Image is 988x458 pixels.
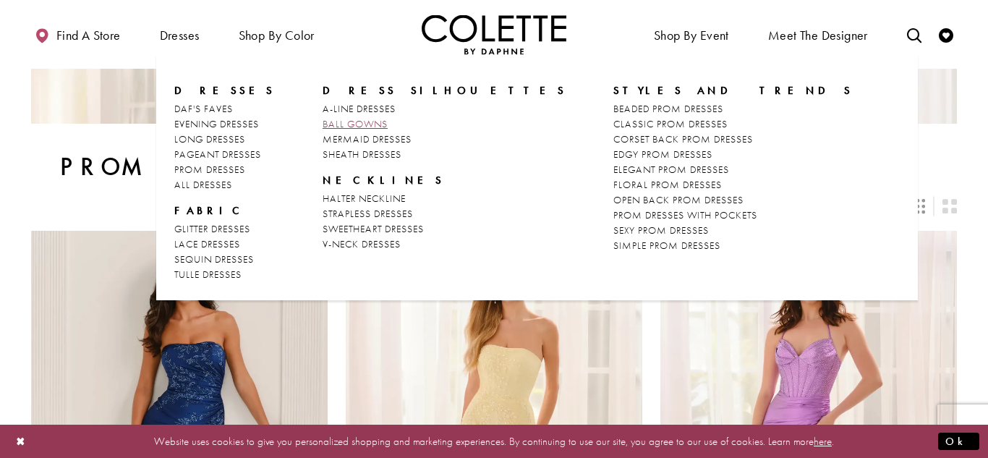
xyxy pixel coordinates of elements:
[174,268,242,281] span: TULLE DRESSES
[613,192,853,208] a: OPEN BACK PROM DRESSES
[160,28,200,43] span: Dresses
[613,147,853,162] a: EDGY PROM DRESSES
[323,191,566,206] a: HALTER NECKLINE
[323,237,566,252] a: V-NECK DRESSES
[174,237,276,252] a: LACE DRESSES
[323,173,566,187] span: NECKLINES
[174,253,254,266] span: SEQUIN DRESSES
[613,178,722,191] span: FLORAL PROM DRESSES
[938,432,979,450] button: Submit Dialog
[613,224,709,237] span: SEXY PROM DRESSES
[323,207,413,220] span: STRAPLESS DRESSES
[613,162,853,177] a: ELEGANT PROM DRESSES
[903,14,925,54] a: Toggle search
[174,132,245,145] span: LONG DRESSES
[323,83,566,98] span: DRESS SILHOUETTES
[235,14,318,54] span: Shop by color
[31,14,124,54] a: Find a store
[323,237,401,250] span: V-NECK DRESSES
[9,428,33,454] button: Close Dialog
[613,208,757,221] span: PROM DRESSES WITH POCKETS
[174,83,276,98] span: Dresses
[174,252,276,267] a: SEQUIN DRESSES
[765,14,872,54] a: Meet the designer
[942,199,957,213] span: Switch layout to 2 columns
[174,237,240,250] span: LACE DRESSES
[613,177,853,192] a: FLORAL PROM DRESSES
[174,117,259,130] span: EVENING DRESSES
[613,83,853,98] span: STYLES AND TRENDS
[650,14,733,54] span: Shop By Event
[613,102,723,115] span: BEADED PROM DRESSES
[174,148,261,161] span: PAGEANT DRESSES
[60,153,299,182] h1: Prom Dresses
[613,148,712,161] span: EDGY PROM DRESSES
[323,221,566,237] a: SWEETHEART DRESSES
[814,433,832,448] a: here
[174,178,232,191] span: ALL DRESSES
[323,222,424,235] span: SWEETHEART DRESSES
[323,147,566,162] a: SHEATH DRESSES
[174,147,276,162] a: PAGEANT DRESSES
[22,190,966,222] div: Layout Controls
[174,101,276,116] a: DAF'S FAVES
[613,208,853,223] a: PROM DRESSES WITH POCKETS
[613,101,853,116] a: BEADED PROM DRESSES
[323,192,406,205] span: HALTER NECKLINE
[613,238,853,253] a: SIMPLE PROM DRESSES
[239,28,315,43] span: Shop by color
[174,203,247,218] span: FABRIC
[613,223,853,238] a: SEXY PROM DRESSES
[174,102,233,115] span: DAF'S FAVES
[323,101,566,116] a: A-LINE DRESSES
[323,206,566,221] a: STRAPLESS DRESSES
[174,116,276,132] a: EVENING DRESSES
[422,14,566,54] img: Colette by Daphne
[613,117,728,130] span: CLASSIC PROM DRESSES
[323,148,401,161] span: SHEATH DRESSES
[323,102,396,115] span: A-LINE DRESSES
[174,177,276,192] a: ALL DRESSES
[323,173,444,187] span: NECKLINES
[174,221,276,237] a: GLITTER DRESSES
[156,14,203,54] span: Dresses
[174,132,276,147] a: LONG DRESSES
[613,239,720,252] span: SIMPLE PROM DRESSES
[613,132,853,147] a: CORSET BACK PROM DRESSES
[174,162,276,177] a: PROM DRESSES
[104,431,884,451] p: Website uses cookies to give you personalized shopping and marketing experiences. By continuing t...
[174,203,276,218] span: FABRIC
[654,28,729,43] span: Shop By Event
[613,132,753,145] span: CORSET BACK PROM DRESSES
[613,116,853,132] a: CLASSIC PROM DRESSES
[174,267,276,282] a: TULLE DRESSES
[174,222,250,235] span: GLITTER DRESSES
[613,163,729,176] span: ELEGANT PROM DRESSES
[911,199,925,213] span: Switch layout to 3 columns
[422,14,566,54] a: Visit Home Page
[323,116,566,132] a: BALL GOWNS
[935,14,957,54] a: Check Wishlist
[174,163,245,176] span: PROM DRESSES
[613,193,744,206] span: OPEN BACK PROM DRESSES
[56,28,121,43] span: Find a store
[768,28,868,43] span: Meet the designer
[323,132,412,145] span: MERMAID DRESSES
[323,117,388,130] span: BALL GOWNS
[323,132,566,147] a: MERMAID DRESSES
